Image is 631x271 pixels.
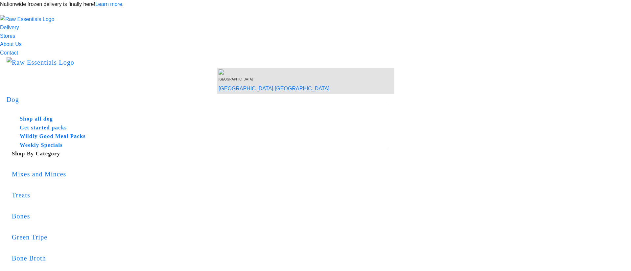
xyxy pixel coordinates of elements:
[219,86,273,91] a: [GEOGRAPHIC_DATA]
[20,132,378,141] h5: Wildly Good Meal Packs
[219,78,253,81] span: [GEOGRAPHIC_DATA]
[12,181,389,209] a: Treats
[12,160,389,188] a: Mixes and Minces
[12,232,389,242] div: Green Tripe
[12,211,389,221] div: Bones
[20,141,378,150] h5: Weekly Specials
[12,253,389,263] div: Bone Broth
[12,190,389,200] div: Treats
[20,124,378,132] h5: Get started packs
[7,96,19,103] a: Dog
[12,124,378,132] a: Get started packs
[12,141,378,150] a: Weekly Specials
[12,149,389,158] h5: Shop By Category
[12,169,389,179] div: Mixes and Minces
[20,115,378,124] h5: Shop all dog
[219,69,225,75] img: van-moving.png
[7,57,74,68] img: Raw Essentials Logo
[12,115,378,124] a: Shop all dog
[12,132,378,141] a: Wildly Good Meal Packs
[12,223,389,251] a: Green Tripe
[275,86,330,91] a: [GEOGRAPHIC_DATA]
[95,1,122,7] a: Learn more
[12,202,389,230] a: Bones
